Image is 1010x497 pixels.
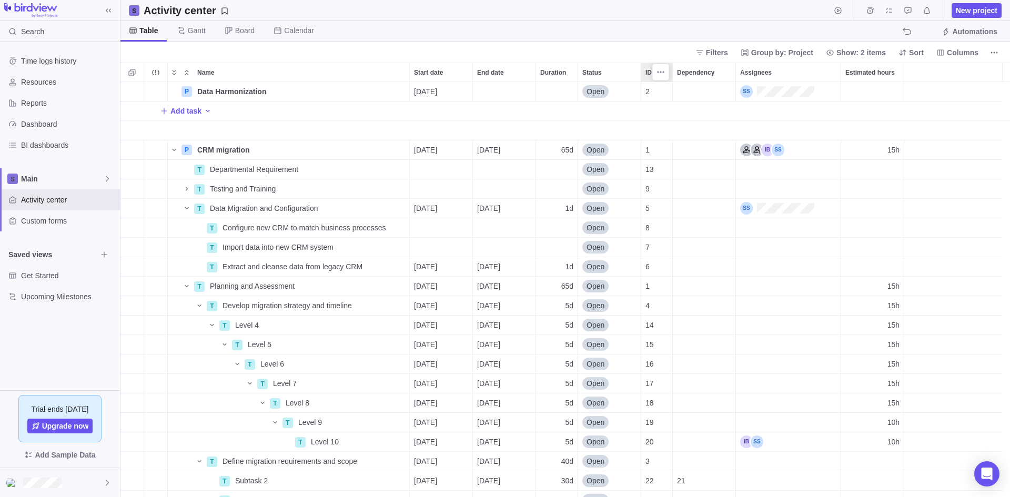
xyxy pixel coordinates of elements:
div: Assignees [736,393,841,413]
div: Start date [410,393,473,413]
div: Status [578,160,641,179]
div: End date [473,277,536,296]
div: Dependency [673,374,736,393]
div: Estimated hours [841,277,904,296]
span: Add task [170,106,201,116]
div: Assignees [736,316,841,335]
div: 2 [641,82,672,101]
span: Notifications [920,3,934,18]
div: Estimated hours [841,316,904,335]
div: Estimated hours [841,179,904,199]
div: T [295,437,306,448]
div: End date [473,393,536,413]
div: Assignees [736,63,841,82]
a: My assignments [882,8,896,16]
div: Start date [410,238,473,257]
span: Group by: Project [751,47,813,58]
span: New project [956,5,997,16]
div: Estimated hours [841,374,904,393]
span: My assignments [882,3,896,18]
span: Name [197,67,215,78]
div: Duration [536,296,578,316]
div: ID [641,238,673,257]
div: Name [168,316,410,335]
div: Dependency [673,63,735,82]
span: Start date [414,67,443,78]
div: Estimated hours [841,140,904,160]
h2: Activity center [144,3,216,18]
span: Columns [947,47,978,58]
div: Duration [536,63,578,82]
div: End date [473,257,536,277]
div: Dependency [673,218,736,238]
span: Estimated hours [845,67,895,78]
div: T [194,281,205,292]
span: Automations [937,24,1002,39]
div: Start date [410,160,473,179]
span: Activity center [21,195,116,205]
span: Upgrade now [27,419,93,433]
div: Duration [536,452,578,471]
div: Trouble indication [144,277,168,296]
div: ID [641,393,673,413]
div: End date [473,452,536,471]
div: ID [641,63,672,82]
div: Trouble indication [144,218,168,238]
div: T [207,242,217,253]
div: Trouble indication [144,82,168,102]
span: Save your current layout and filters as a View [139,3,233,18]
div: End date [473,121,536,140]
div: Name [168,277,410,296]
div: T [207,262,217,272]
div: Assignees [736,238,841,257]
span: Search [21,26,44,37]
div: Status [578,432,641,452]
div: Trouble indication [144,452,168,471]
div: Assignees [736,82,841,102]
div: Status [578,374,641,393]
div: Estimated hours [841,238,904,257]
div: Duration [536,160,578,179]
div: T [207,301,217,311]
div: End date [473,296,536,316]
div: Trouble indication [144,413,168,432]
span: 2 [645,86,650,97]
div: ID [641,199,673,218]
div: Estimated hours [841,335,904,354]
div: Dependency [673,432,736,452]
div: Trouble indication [144,238,168,257]
div: ID [641,296,673,316]
span: Custom forms [21,216,116,226]
span: Get Started [21,270,116,281]
div: Assignees [736,257,841,277]
div: T [245,359,255,370]
span: Add Sample Data [8,447,112,463]
div: End date [473,179,536,199]
span: Upgrade now [42,421,89,431]
div: grid [120,82,1010,497]
div: Duration [536,471,578,491]
div: Status [578,296,641,316]
div: End date [473,218,536,238]
div: T [219,320,230,331]
div: Dependency [673,296,736,316]
span: Upcoming Milestones [21,291,116,302]
div: Dependency [673,354,736,374]
span: Data Harmonization [197,86,266,97]
span: Duration [540,67,566,78]
div: Name [168,452,410,471]
span: Filters [706,47,728,58]
div: Duration [536,335,578,354]
span: Group by: Project [736,45,817,60]
div: Start date [410,432,473,452]
div: Data Harmonization [193,82,409,101]
div: Name [168,393,410,413]
span: Filters [691,45,732,60]
div: T [270,398,280,409]
div: Start date [410,218,473,238]
div: Dependency [673,257,736,277]
div: Dependency [673,199,736,218]
div: ID [641,354,673,374]
div: Name [168,121,410,140]
span: Gantt [188,25,206,36]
